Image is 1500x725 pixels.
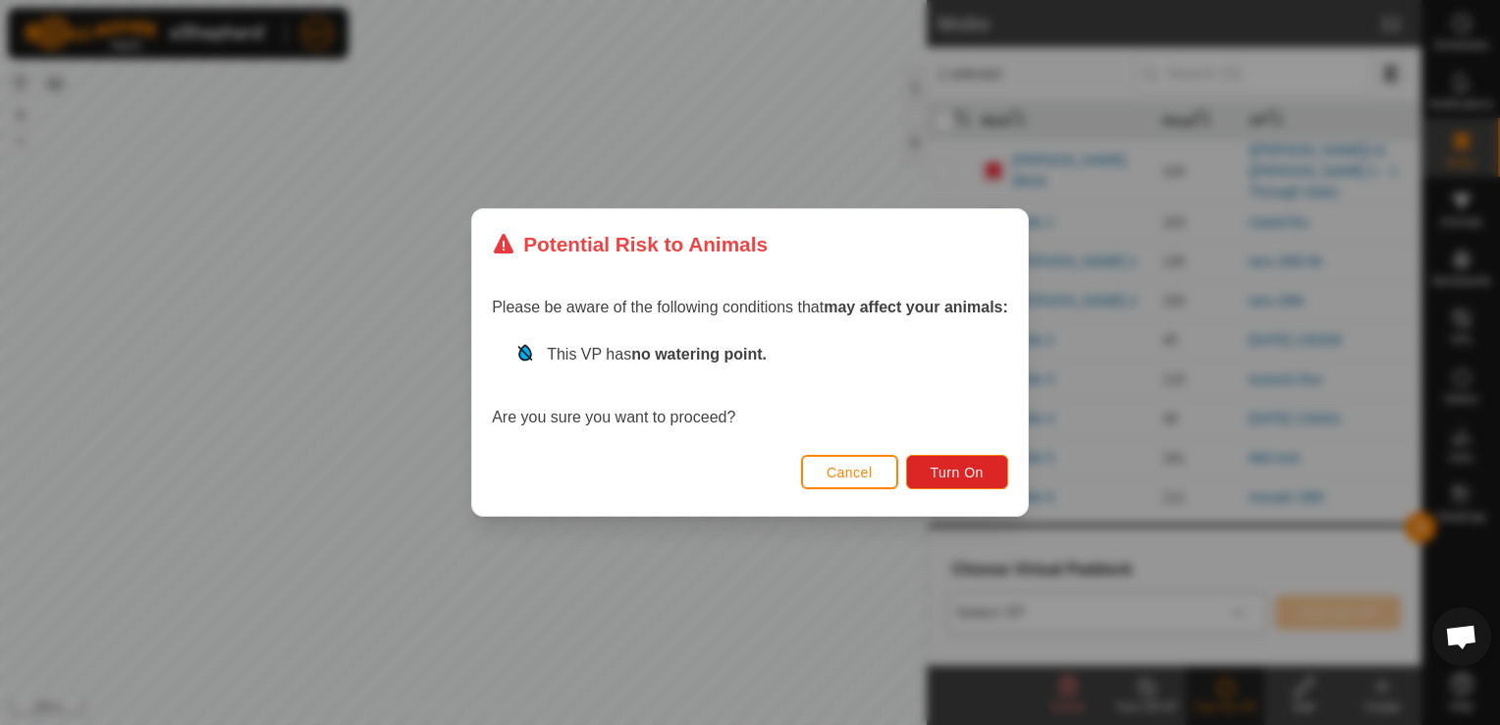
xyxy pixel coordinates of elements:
[631,346,767,362] strong: no watering point.
[931,465,984,480] span: Turn On
[906,455,1008,489] button: Turn On
[801,455,898,489] button: Cancel
[827,465,873,480] span: Cancel
[547,346,767,362] span: This VP has
[824,299,1008,315] strong: may affect your animals:
[492,343,1008,429] div: Are you sure you want to proceed?
[1432,607,1491,666] a: Open chat
[492,299,1008,315] span: Please be aware of the following conditions that
[492,229,768,259] div: Potential Risk to Animals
